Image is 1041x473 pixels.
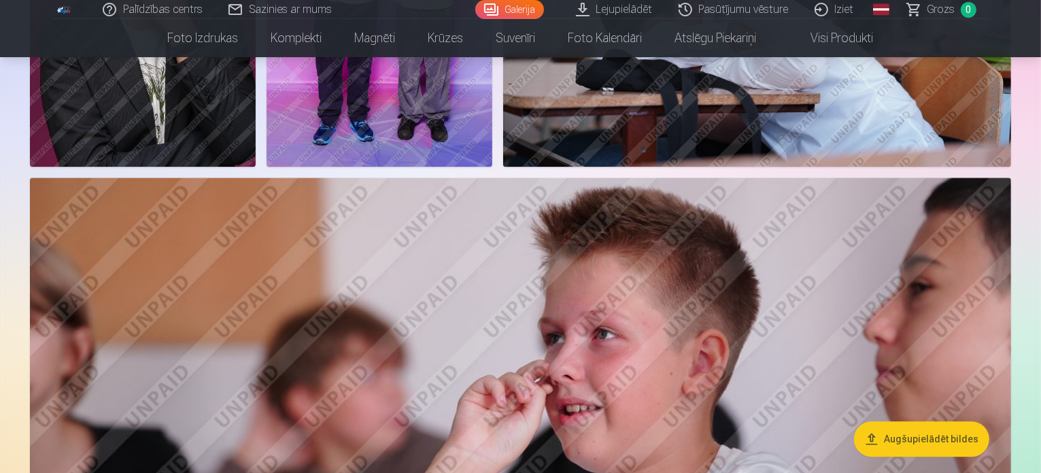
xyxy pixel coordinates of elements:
[339,19,412,57] a: Magnēti
[552,19,659,57] a: Foto kalendāri
[152,19,255,57] a: Foto izdrukas
[961,2,976,18] span: 0
[854,421,989,457] button: Augšupielādēt bildes
[659,19,773,57] a: Atslēgu piekariņi
[57,5,72,14] img: /fa1
[412,19,480,57] a: Krūzes
[480,19,552,57] a: Suvenīri
[927,1,955,18] span: Grozs
[255,19,339,57] a: Komplekti
[773,19,890,57] a: Visi produkti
